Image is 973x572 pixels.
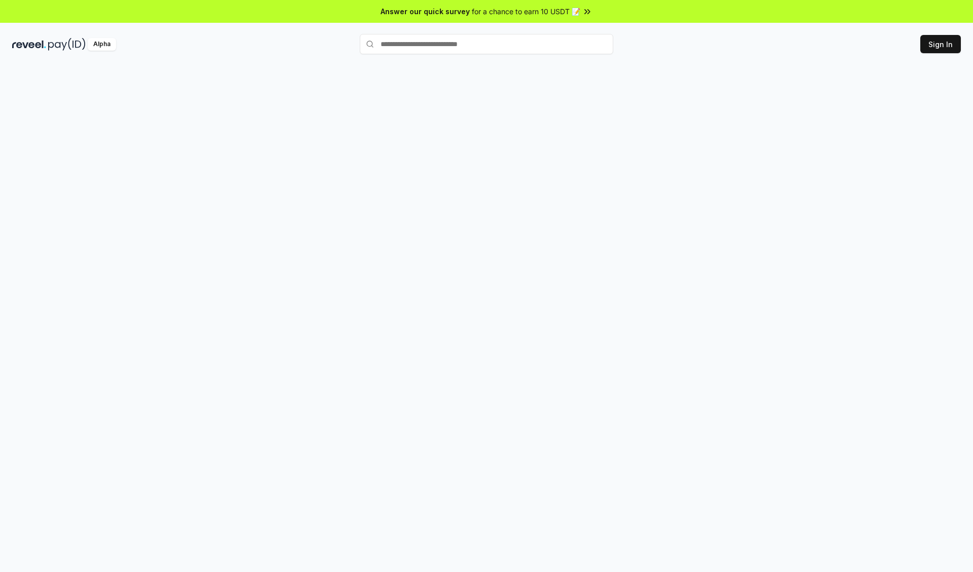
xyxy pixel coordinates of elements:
span: Answer our quick survey [381,6,470,17]
img: pay_id [48,38,86,51]
img: reveel_dark [12,38,46,51]
button: Sign In [920,35,961,53]
div: Alpha [88,38,116,51]
span: for a chance to earn 10 USDT 📝 [472,6,580,17]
